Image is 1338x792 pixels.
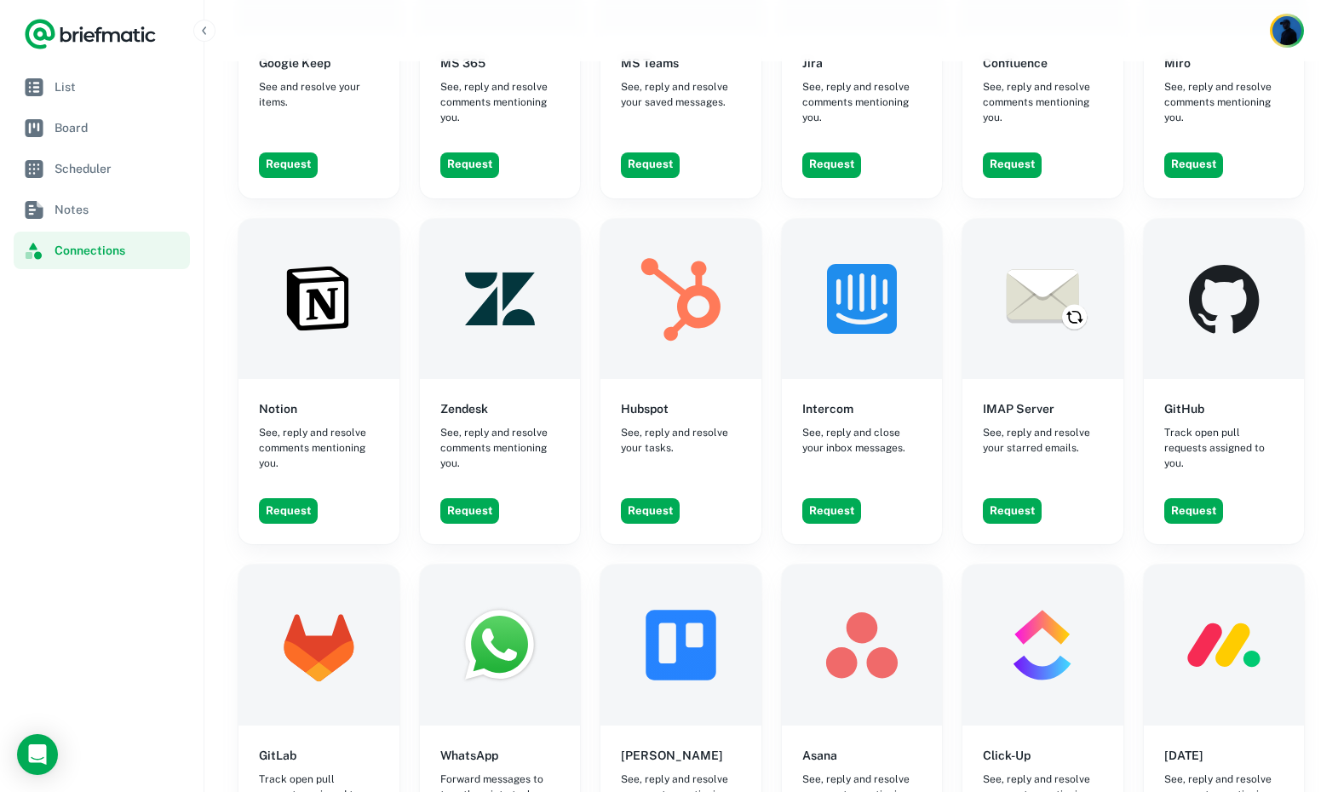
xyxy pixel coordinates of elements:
button: Request [802,498,861,524]
h6: MS Teams [621,54,679,72]
img: Monday [1144,565,1305,726]
span: List [55,77,183,96]
h6: MS 365 [440,54,485,72]
a: Logo [24,17,157,51]
span: See, reply and close your inbox messages. [802,425,922,456]
img: Hubspot [600,219,761,380]
h6: Confluence [983,54,1048,72]
h6: Hubspot [621,399,669,418]
span: See, reply and resolve comments mentioning you. [802,79,922,125]
h6: [DATE] [1164,746,1203,765]
button: Request [259,498,318,524]
a: List [14,68,190,106]
button: Account button [1270,14,1304,48]
span: Track open pull requests assigned to you. [1164,425,1284,471]
h6: Google Keep [259,54,330,72]
a: Scheduler [14,150,190,187]
h6: [PERSON_NAME] [621,746,723,765]
h6: Jira [802,54,823,72]
span: See, reply and resolve your saved messages. [621,79,741,110]
span: Connections [55,241,183,260]
h6: Intercom [802,399,853,418]
button: Request [802,152,861,178]
h6: IMAP Server [983,399,1054,418]
img: Notion [238,219,399,380]
span: See, reply and resolve comments mentioning you. [1164,79,1284,125]
img: Asana [782,565,943,726]
img: Zendesk [420,219,581,380]
h6: Notion [259,399,297,418]
span: See, reply and resolve comments mentioning you. [440,425,560,471]
h6: Miro [1164,54,1191,72]
img: Click-Up [962,565,1123,726]
span: Notes [55,200,183,219]
img: Trello [600,565,761,726]
h6: GitHub [1164,399,1204,418]
span: See, reply and resolve your starred emails. [983,425,1103,456]
img: Jenai Kemal [1272,16,1301,45]
button: Request [621,498,680,524]
img: WhatsApp [420,565,581,726]
span: See, reply and resolve comments mentioning you. [259,425,379,471]
button: Request [440,498,499,524]
span: Board [55,118,183,137]
h6: WhatsApp [440,746,498,765]
img: Intercom [782,219,943,380]
h6: Zendesk [440,399,488,418]
h6: Click-Up [983,746,1031,765]
img: GitLab [238,565,399,726]
a: Notes [14,191,190,228]
span: See, reply and resolve comments mentioning you. [983,79,1103,125]
button: Request [1164,152,1223,178]
div: Open Intercom Messenger [17,734,58,775]
img: IMAP Server [962,219,1123,380]
button: Request [259,152,318,178]
button: Request [621,152,680,178]
span: See and resolve your items. [259,79,379,110]
button: Request [983,152,1042,178]
button: Request [983,498,1042,524]
h6: GitLab [259,746,296,765]
span: See, reply and resolve comments mentioning you. [440,79,560,125]
img: GitHub [1144,219,1305,380]
button: Request [1164,498,1223,524]
span: See, reply and resolve your tasks. [621,425,741,456]
a: Connections [14,232,190,269]
button: Request [440,152,499,178]
span: Scheduler [55,159,183,178]
h6: Asana [802,746,837,765]
a: Board [14,109,190,146]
